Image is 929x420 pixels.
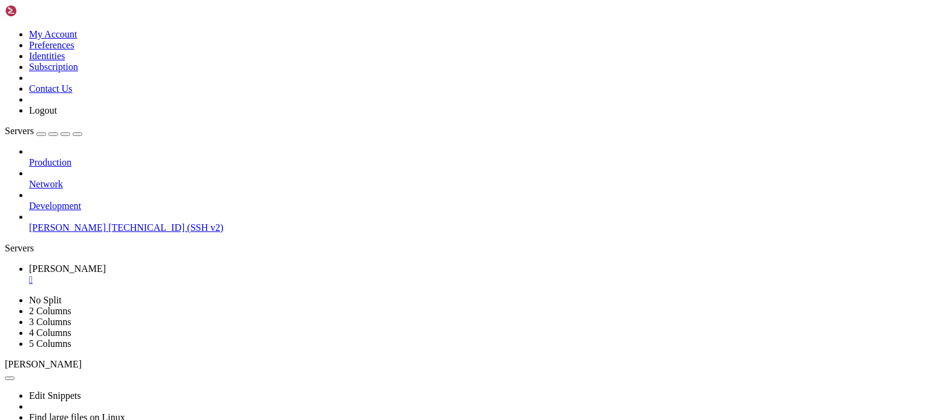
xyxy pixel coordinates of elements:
[29,306,71,316] a: 2 Columns
[29,263,924,285] a: josh
[29,51,65,61] a: Identities
[29,105,57,115] a: Logout
[29,190,924,212] li: Development
[29,179,924,190] a: Network
[29,222,106,233] span: [PERSON_NAME]
[29,263,106,274] span: [PERSON_NAME]
[29,168,924,190] li: Network
[29,201,924,212] a: Development
[5,5,771,16] x-row: root@vmi2774997:~#
[102,5,106,16] div: (19, 0)
[29,222,924,233] a: [PERSON_NAME] [TECHNICAL_ID] (SSH v2)
[5,126,34,136] span: Servers
[29,157,71,167] span: Production
[29,212,924,233] li: [PERSON_NAME] [TECHNICAL_ID] (SSH v2)
[29,295,62,305] a: No Split
[29,146,924,168] li: Production
[29,157,924,168] a: Production
[29,83,73,94] a: Contact Us
[29,338,71,349] a: 5 Columns
[108,222,223,233] span: [TECHNICAL_ID] (SSH v2)
[29,201,81,211] span: Development
[29,274,924,285] a: 
[5,243,924,254] div: Servers
[29,62,78,72] a: Subscription
[29,40,74,50] a: Preferences
[29,328,71,338] a: 4 Columns
[29,29,77,39] a: My Account
[29,317,71,327] a: 3 Columns
[29,390,81,401] a: Edit Snippets
[5,126,82,136] a: Servers
[5,5,74,17] img: Shellngn
[5,359,82,369] span: [PERSON_NAME]
[29,179,63,189] span: Network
